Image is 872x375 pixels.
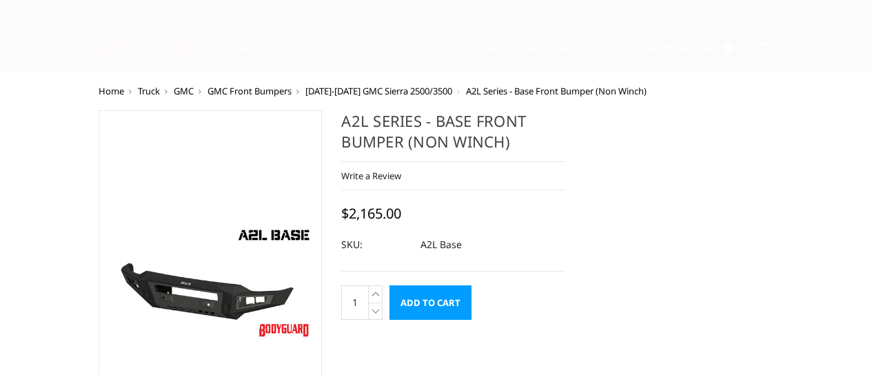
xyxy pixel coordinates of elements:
a: Home [99,85,124,97]
dt: SKU: [341,232,410,257]
span: 0 [723,44,733,54]
a: Cart 0 [698,31,733,68]
a: Account [649,31,693,68]
span: $2,165.00 [341,204,401,223]
img: BODYGUARD BUMPERS [99,40,200,60]
a: News [547,45,575,72]
span: A2L Series - Base Front Bumper (Non Winch) [466,85,647,97]
a: Home [239,45,269,72]
a: Truck [138,85,160,97]
a: Support [347,45,402,72]
a: SEMA Show [476,45,536,72]
a: GMC Front Bumpers [207,85,292,97]
a: [DATE]-[DATE] GMC Sierra 2500/3500 [305,85,452,97]
h1: A2L Series - Base Front Bumper (Non Winch) [341,110,565,162]
span: Cart [698,43,721,55]
a: Dealers [412,45,465,72]
dd: A2L Base [420,232,462,257]
img: A2L Series - Base Front Bumper (Non Winch) [103,222,318,343]
a: GMC [174,85,194,97]
span: Account [649,43,693,55]
input: Add to Cart [389,285,472,320]
a: More Info [514,7,559,21]
a: Write a Review [341,170,401,182]
a: shop all [280,45,336,72]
